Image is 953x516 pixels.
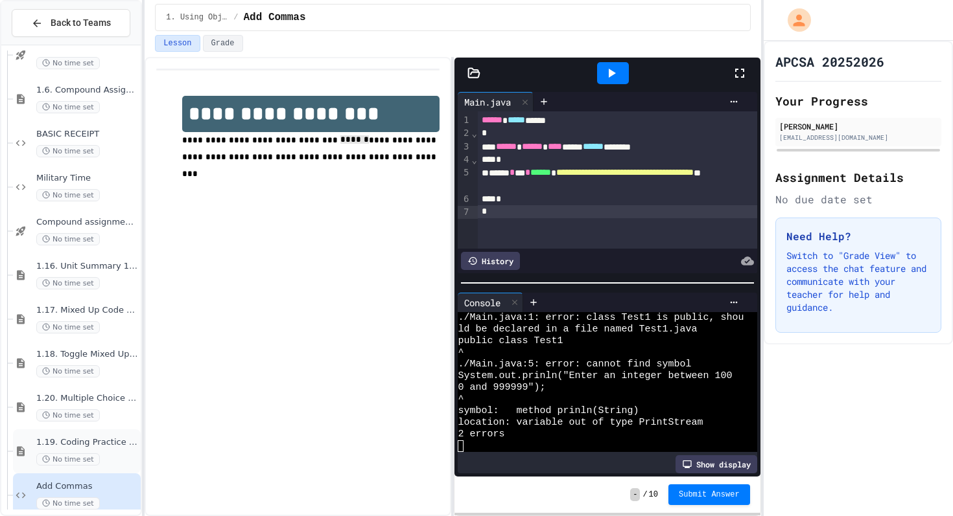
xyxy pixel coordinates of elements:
span: No time set [36,453,100,466]
span: 1.19. Coding Practice 1a (1.1-1.6) [36,437,138,448]
span: 1.6. Compound Assignment Operators [36,85,138,96]
span: Fold line [471,155,477,165]
span: ./Main.java:5: error: cannot find symbol [458,359,691,370]
span: 2 errors [458,429,504,440]
button: Back to Teams [12,9,130,37]
span: No time set [36,497,100,510]
div: 3 [458,140,471,153]
span: / [233,12,238,23]
div: [EMAIL_ADDRESS][DOMAIN_NAME] [779,133,937,142]
div: 2 [458,127,471,140]
span: - [630,488,640,501]
div: 6 [458,193,471,206]
span: Add Commas [244,10,306,25]
h2: Assignment Details [775,168,941,186]
h1: APCSA 20252026 [775,52,884,71]
span: ^ [458,347,464,359]
span: No time set [36,145,100,157]
span: Add Commas [36,481,138,492]
button: Lesson [155,35,200,52]
span: Military Time [36,173,138,184]
span: Submit Answer [679,489,740,500]
div: 7 [458,206,471,219]
span: System.out.prinln("Enter an integer between 100 [458,370,732,382]
span: 1.20. Multiple Choice Exercises for Unit 1a (1.1-1.6) [36,393,138,404]
span: 1.16. Unit Summary 1a (1.1-1.6) [36,261,138,272]
span: Fold line [471,128,477,139]
h2: Your Progress [775,92,941,110]
div: History [461,252,520,270]
p: Switch to "Grade View" to access the chat feature and communicate with your teacher for help and ... [786,249,930,314]
div: 4 [458,153,471,166]
button: Submit Answer [668,484,750,505]
div: My Account [774,5,814,35]
span: 1. Using Objects and Methods [166,12,228,23]
span: 0 and 999999"); [458,382,545,394]
div: Console [458,293,523,312]
span: 1.18. Toggle Mixed Up or Write Code Practice 1.1-1.6 [36,349,138,360]
div: 5 [458,166,471,193]
span: ld be declared in a file named Test1.java [458,324,697,335]
div: Main.java [458,92,534,111]
span: 1.17. Mixed Up Code Practice 1.1-1.6 [36,305,138,316]
span: No time set [36,189,100,201]
button: Grade [203,35,243,52]
span: No time set [36,277,100,289]
span: BASIC RECEIPT [36,129,138,140]
span: ./Main.java:1: error: class Test1 is public, shou [458,312,744,324]
span: Compound assignment operators - Quiz [36,217,138,228]
span: No time set [36,365,100,377]
div: Console [458,296,507,309]
h3: Need Help? [786,229,930,244]
span: No time set [36,101,100,113]
div: 1 [458,114,471,127]
span: No time set [36,57,100,69]
div: No due date set [775,192,941,207]
span: No time set [36,233,100,245]
span: No time set [36,321,100,333]
span: 10 [649,489,658,500]
span: ^ [458,394,464,405]
span: symbol: method prinln(String) [458,405,639,417]
span: Back to Teams [51,16,111,30]
div: [PERSON_NAME] [779,120,937,132]
div: Main.java [458,95,517,109]
span: public class Test1 [458,335,563,347]
span: / [642,489,647,500]
div: Show display [676,455,757,473]
span: location: variable out of type PrintStream [458,417,703,429]
span: No time set [36,409,100,421]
